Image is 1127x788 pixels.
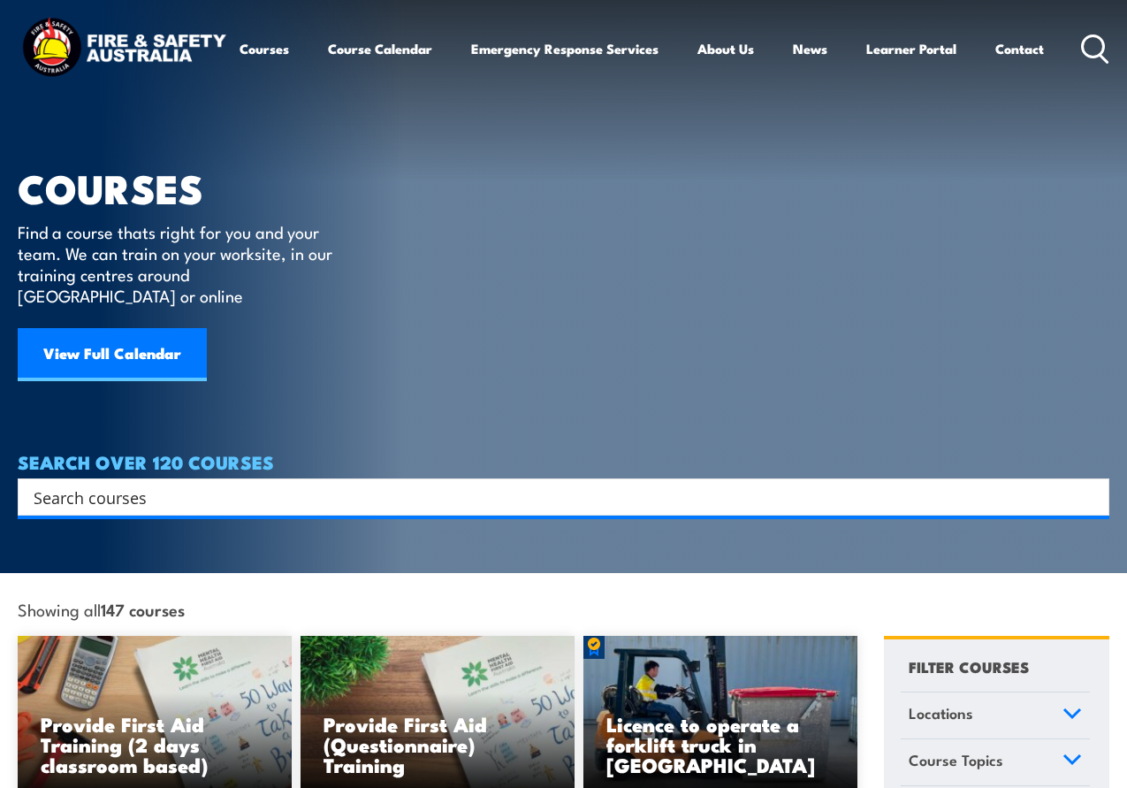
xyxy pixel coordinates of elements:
[1078,485,1103,509] button: Search magnifier button
[18,600,185,618] span: Showing all
[793,27,827,70] a: News
[901,692,1090,738] a: Locations
[41,714,269,775] h3: Provide First Aid Training (2 days classroom based)
[909,654,1029,678] h4: FILTER COURSES
[901,739,1090,785] a: Course Topics
[240,27,289,70] a: Courses
[697,27,754,70] a: About Us
[324,714,552,775] h3: Provide First Aid (Questionnaire) Training
[101,597,185,621] strong: 147 courses
[995,27,1044,70] a: Contact
[328,27,432,70] a: Course Calendar
[18,221,340,306] p: Find a course thats right for you and your team. We can train on your worksite, in our training c...
[866,27,956,70] a: Learner Portal
[471,27,659,70] a: Emergency Response Services
[18,328,207,381] a: View Full Calendar
[18,452,1109,471] h4: SEARCH OVER 120 COURSES
[909,701,973,725] span: Locations
[37,485,1074,509] form: Search form
[909,748,1003,772] span: Course Topics
[606,714,834,775] h3: Licence to operate a forklift truck in [GEOGRAPHIC_DATA]
[34,484,1070,510] input: Search input
[18,170,358,204] h1: COURSES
